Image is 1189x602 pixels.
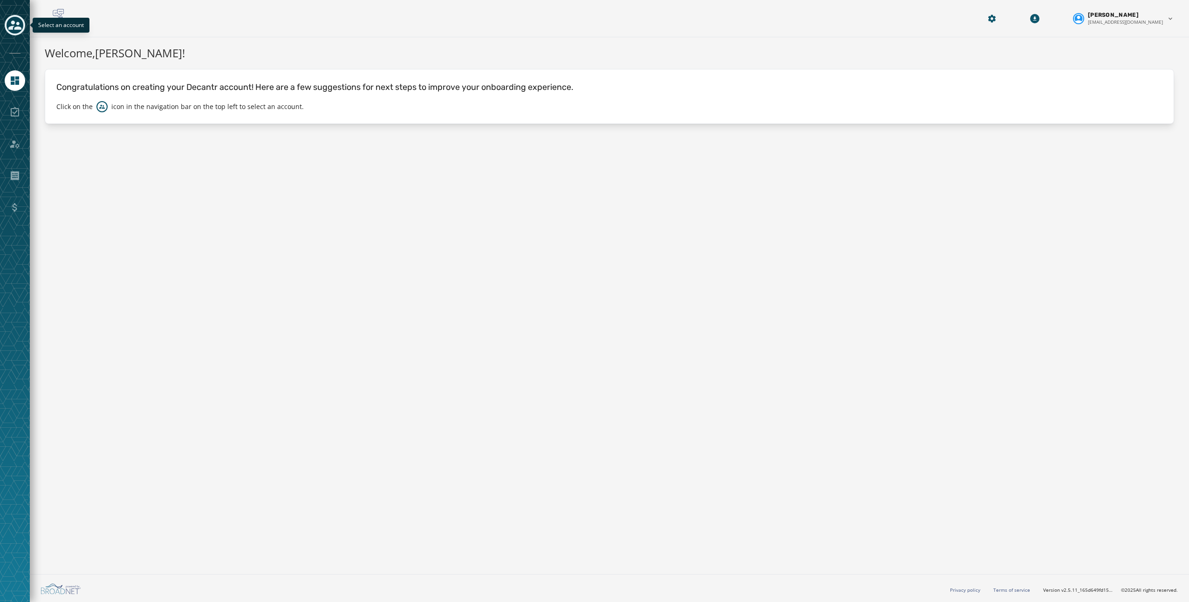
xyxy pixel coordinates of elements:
[111,102,304,111] p: icon in the navigation bar on the top left to select an account.
[950,587,980,593] a: Privacy policy
[56,81,1162,94] p: Congratulations on creating your Decantr account! Here are a few suggestions for next steps to im...
[1069,7,1178,29] button: User settings
[1088,11,1139,19] span: [PERSON_NAME]
[5,15,25,35] button: Toggle account select drawer
[56,102,93,111] p: Click on the
[1026,10,1043,27] button: Download Menu
[5,70,25,91] a: Navigate to Home
[984,10,1000,27] button: Manage global settings
[1121,587,1178,593] span: © 2025 All rights reserved.
[38,21,84,29] span: Select an account
[993,587,1030,593] a: Terms of service
[1088,19,1163,26] span: [EMAIL_ADDRESS][DOMAIN_NAME]
[1043,587,1114,594] span: Version
[1061,587,1114,594] span: v2.5.11_165d649fd1592c218755210ebffa1e5a55c3084e
[45,45,1174,62] h1: Welcome, [PERSON_NAME] !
